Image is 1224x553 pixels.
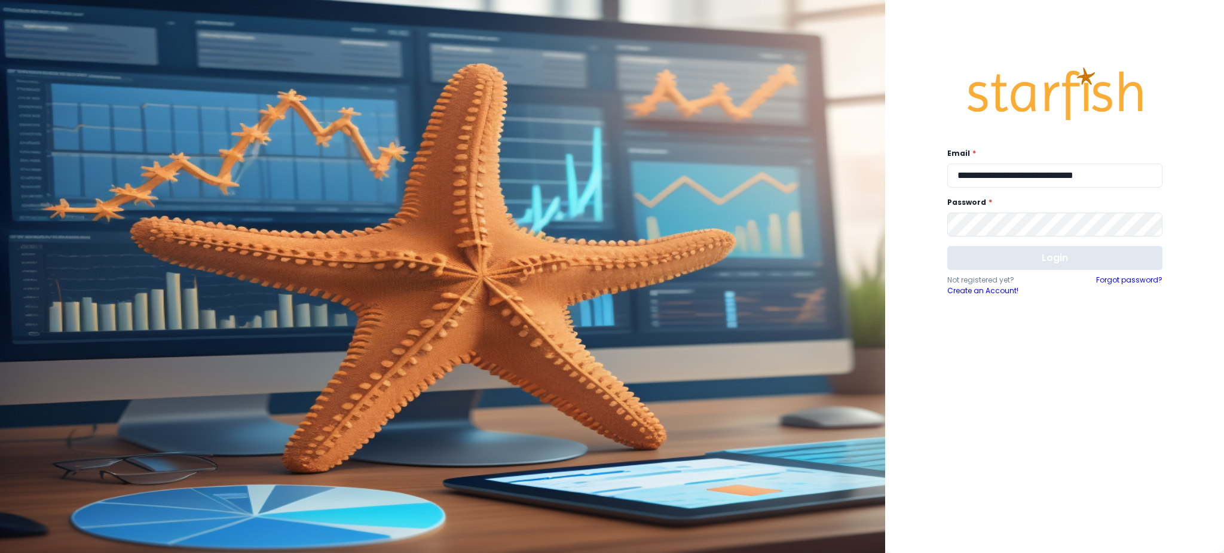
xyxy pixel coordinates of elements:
img: Logo.42cb71d561138c82c4ab.png [965,56,1145,131]
a: Create an Account! [947,285,1055,296]
label: Email [947,148,1155,159]
label: Password [947,197,1155,208]
button: Login [947,246,1162,270]
p: Not registered yet? [947,275,1055,285]
a: Forgot password? [1096,275,1162,296]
